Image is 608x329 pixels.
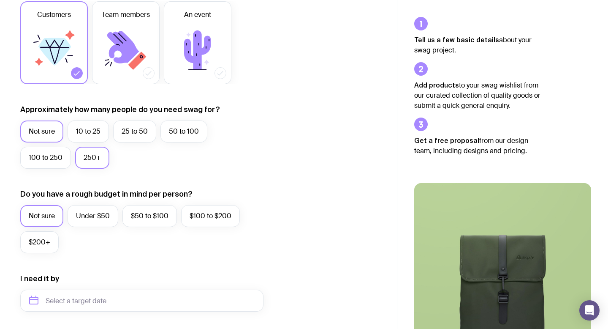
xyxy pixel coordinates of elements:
label: 10 to 25 [68,121,109,143]
label: Approximately how many people do you need swag for? [20,104,220,115]
div: Open Intercom Messenger [579,300,600,321]
strong: Tell us a few basic details [414,36,499,44]
span: Team members [102,10,150,20]
label: 50 to 100 [160,121,207,143]
p: to your swag wishlist from our curated collection of quality goods or submit a quick general enqu... [414,80,541,111]
label: $100 to $200 [181,205,240,227]
label: $200+ [20,231,59,253]
label: Do you have a rough budget in mind per person? [20,189,193,199]
label: $50 to $100 [122,205,177,227]
label: Under $50 [68,205,118,227]
span: Customers [37,10,71,20]
label: 100 to 250 [20,147,71,169]
p: about your swag project. [414,35,541,55]
label: 25 to 50 [113,121,156,143]
label: I need it by [20,274,59,284]
strong: Add products [414,81,459,89]
label: Not sure [20,205,63,227]
p: from our design team, including designs and pricing. [414,135,541,156]
strong: Get a free proposal [414,137,479,144]
label: Not sure [20,121,63,143]
label: 250+ [75,147,109,169]
span: An event [184,10,211,20]
input: Select a target date [20,290,263,312]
